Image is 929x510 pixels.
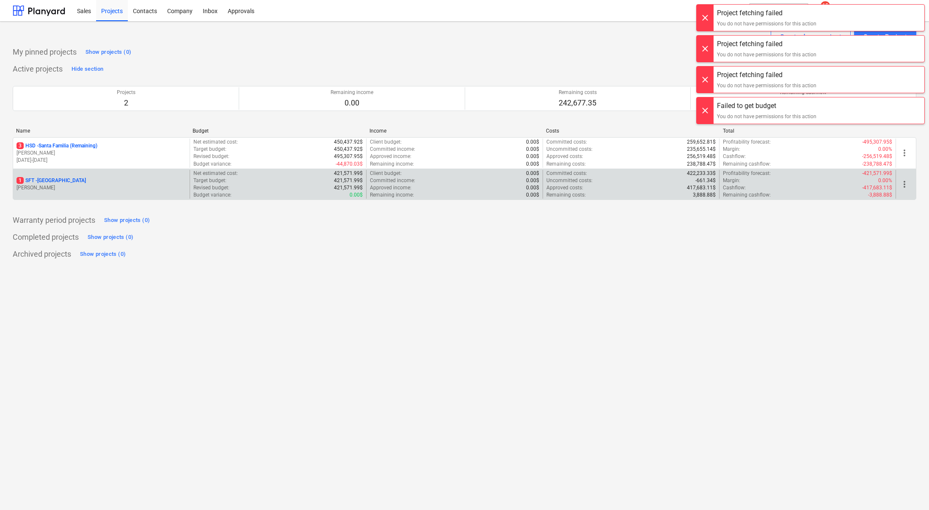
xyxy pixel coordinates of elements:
[334,146,363,153] p: 450,437.92$
[334,153,363,160] p: 495,307.95$
[370,153,411,160] p: Approved income :
[331,98,373,108] p: 0.00
[88,233,133,242] div: Show projects (0)
[546,128,716,134] div: Costs
[193,170,238,177] p: Net estimated cost :
[723,191,771,199] p: Remaining cashflow :
[369,128,539,134] div: Income
[526,170,539,177] p: 0.00$
[546,153,583,160] p: Approved costs :
[723,170,771,177] p: Profitability forecast :
[717,39,816,49] div: Project fetching failed
[526,153,539,160] p: 0.00$
[370,191,414,199] p: Remaining income :
[717,20,816,28] div: You do not have permissions for this action
[350,191,363,199] p: 0.00$
[13,64,63,74] p: Active projects
[546,184,583,191] p: Approved costs :
[887,469,929,510] div: Widget de chat
[546,177,593,184] p: Uncommitted costs :
[13,215,95,225] p: Warranty period projects
[559,98,597,108] p: 242,677.35
[687,153,716,160] p: 256,519.48$
[887,469,929,510] iframe: Chat Widget
[17,177,186,191] div: 1SFT -[GEOGRAPHIC_DATA][PERSON_NAME]
[526,184,539,191] p: 0.00$
[526,161,539,168] p: 0.00$
[899,148,910,158] span: more_vert
[687,161,716,168] p: 238,788.47$
[334,184,363,191] p: 421,571.99$
[334,139,363,146] p: 450,437.92$
[723,161,771,168] p: Remaining cashflow :
[370,170,402,177] p: Client budget :
[526,191,539,199] p: 0.00$
[370,161,414,168] p: Remaining income :
[193,139,238,146] p: Net estimated cost :
[193,191,232,199] p: Budget variance :
[546,161,586,168] p: Remaining costs :
[717,101,816,111] div: Failed to get budget
[723,128,893,134] div: Total
[717,70,816,80] div: Project fetching failed
[193,161,232,168] p: Budget variance :
[13,249,71,259] p: Archived projects
[331,89,373,96] p: Remaining income
[85,230,135,244] button: Show projects (0)
[69,62,105,76] button: Hide section
[526,177,539,184] p: 0.00$
[17,177,24,184] span: 1
[723,177,740,184] p: Margin :
[878,177,892,184] p: 0.00%
[526,146,539,153] p: 0.00$
[559,89,597,96] p: Remaining costs
[16,128,186,134] div: Name
[17,142,24,149] span: 3
[72,64,103,74] div: Hide section
[13,47,77,57] p: My pinned projects
[687,146,716,153] p: 235,655.14$
[695,177,716,184] p: -661.34$
[862,161,892,168] p: -238,788.47$
[868,191,892,199] p: -3,888.88$
[117,98,135,108] p: 2
[546,146,593,153] p: Uncommitted costs :
[334,170,363,177] p: 421,571.99$
[370,184,411,191] p: Approved income :
[862,184,892,191] p: -417,683.11$
[687,170,716,177] p: 422,233.33$
[693,191,716,199] p: 3,888.88$
[193,146,226,153] p: Target budget :
[370,177,415,184] p: Committed income :
[526,139,539,146] p: 0.00$
[17,157,186,164] p: [DATE] - [DATE]
[17,184,186,191] p: [PERSON_NAME]
[17,177,86,184] p: SFT - [GEOGRAPHIC_DATA]
[193,153,229,160] p: Revised budget :
[717,51,816,58] div: You do not have permissions for this action
[862,139,892,146] p: -495,307.95$
[723,153,746,160] p: Cashflow :
[85,47,131,57] div: Show projects (0)
[13,232,79,242] p: Completed projects
[687,184,716,191] p: 417,683.11$
[117,89,135,96] p: Projects
[17,142,97,150] p: HSD - Santa Familia (Remaining)
[17,150,186,157] p: [PERSON_NAME]
[687,139,716,146] p: 259,652.81$
[899,179,910,189] span: more_vert
[723,139,771,146] p: Profitability forecast :
[370,139,402,146] p: Client budget :
[862,153,892,160] p: -256,519.48$
[104,216,150,225] div: Show projects (0)
[723,184,746,191] p: Cashflow :
[717,82,816,89] div: You do not have permissions for this action
[80,249,126,259] div: Show projects (0)
[723,146,740,153] p: Margin :
[193,177,226,184] p: Target budget :
[370,146,415,153] p: Committed income :
[193,128,362,134] div: Budget
[17,142,186,164] div: 3HSD -Santa Familia (Remaining)[PERSON_NAME][DATE]-[DATE]
[102,213,152,227] button: Show projects (0)
[717,8,816,18] div: Project fetching failed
